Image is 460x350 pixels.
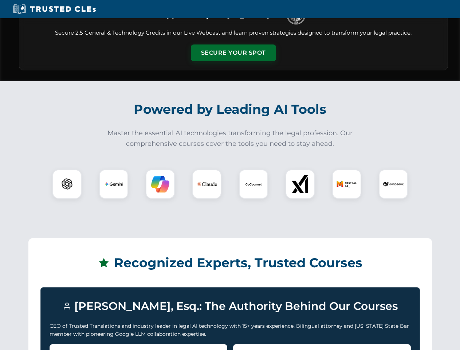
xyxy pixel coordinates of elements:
[99,170,128,199] div: Gemini
[291,175,309,193] img: xAI Logo
[244,175,263,193] img: CoCounsel Logo
[197,174,217,194] img: Claude Logo
[28,97,432,122] h2: Powered by Leading AI Tools
[151,175,169,193] img: Copilot Logo
[146,170,175,199] div: Copilot
[56,174,78,195] img: ChatGPT Logo
[332,170,361,199] div: Mistral AI
[337,174,357,194] img: Mistral AI Logo
[103,128,358,149] p: Master the essential AI technologies transforming the legal profession. Our comprehensive courses...
[28,29,439,37] p: Secure 2.5 General & Technology Credits in our Live Webcast and learn proven strategies designed ...
[40,250,420,276] h2: Recognized Experts, Trusted Courses
[286,170,315,199] div: xAI
[239,170,268,199] div: CoCounsel
[191,44,276,61] button: Secure Your Spot
[379,170,408,199] div: DeepSeek
[105,175,123,193] img: Gemini Logo
[11,4,98,15] img: Trusted CLEs
[383,174,404,194] img: DeepSeek Logo
[50,296,411,316] h3: [PERSON_NAME], Esq.: The Authority Behind Our Courses
[50,322,411,338] p: CEO of Trusted Translations and industry leader in legal AI technology with 15+ years experience....
[192,170,221,199] div: Claude
[52,170,82,199] div: ChatGPT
